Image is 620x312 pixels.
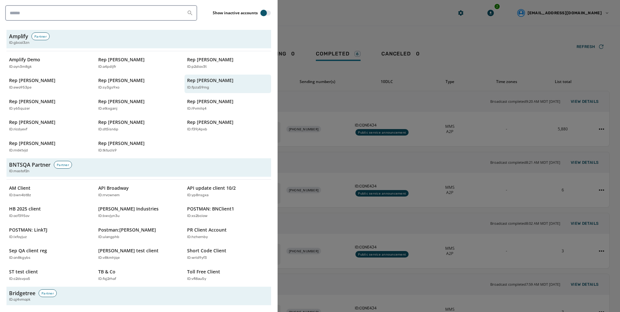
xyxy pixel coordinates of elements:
p: POSTMAN: LinkTJ [9,227,47,233]
button: Rep [PERSON_NAME]ID:etkxganj [96,96,182,114]
p: ID: rn6ktvjd [9,148,28,153]
p: ID: on8kgybs [9,255,30,261]
button: Amplify DemoID:oyn3m8gk [6,54,93,72]
p: ID: etkxganj [98,106,117,112]
p: ID: ricdyevf [9,127,27,132]
p: ID: ewo953pe [9,85,31,90]
p: ID: wrid9yf3 [187,255,207,261]
p: ID: lxfoyjuz [9,234,27,240]
button: Rep [PERSON_NAME]ID:tktucls9 [96,138,182,156]
p: ID: bwn4bt8z [9,193,31,198]
p: Postman:[PERSON_NAME] [98,227,156,233]
p: Sep QA client reg [9,247,47,254]
p: Rep [PERSON_NAME] [98,98,145,105]
p: ID: oyn3m8gk [9,64,32,70]
div: Partner [54,161,72,169]
button: BNTSQA PartnerPartnerID:mastof2n [6,158,271,177]
button: Rep [PERSON_NAME]ID:ewo953pe [6,75,93,93]
p: Rep [PERSON_NAME] [187,119,233,126]
label: Show inactive accounts [213,10,258,16]
button: Rep [PERSON_NAME]ID:rn6ktvjd [6,138,93,156]
p: Rep [PERSON_NAME] [9,77,55,84]
p: AM Client [9,185,30,191]
p: ID: ulangphb [98,234,119,240]
button: POSTMAN: LinkTJID:lxfoyjuz [6,224,93,243]
button: Sep QA client regID:on8kgybs [6,245,93,263]
button: Rep [PERSON_NAME]ID:sy3gs9xo [96,75,182,93]
button: Rep [PERSON_NAME]ID:ricdyevf [6,116,93,135]
p: Rep [PERSON_NAME] [98,119,145,126]
button: Rep [PERSON_NAME]ID:f39j4pxb [185,116,271,135]
p: ST test client [9,269,38,275]
button: [PERSON_NAME] test clientID:v8kmhjqe [96,245,182,263]
h3: Bridgetree [9,289,35,297]
p: ID: p2diov3t [187,64,207,70]
p: ID: v8kmhjqe [98,255,120,261]
p: ID: tktucls9 [98,148,117,153]
span: ID: mastof2n [9,169,30,174]
p: ID: yp8nsgxa [187,193,209,198]
p: TB & Co [98,269,115,275]
button: AM ClientID:bwn4bt8z [6,182,93,201]
button: [PERSON_NAME] IndustriesID:bwvjyn3u [96,203,182,222]
p: ID: vfi8au5y [187,276,206,282]
p: POSTMAN: BNClient1 [187,206,234,212]
p: ID: c2dsvpo5 [9,276,30,282]
div: Partner [39,289,57,297]
span: ID: qj4vmopk [9,297,30,303]
button: AmplifyPartnerID:gbcoi3zn [6,30,271,48]
button: Toll Free ClientID:vfi8au5y [185,266,271,284]
p: ID: ocf395ov [9,213,30,219]
p: ID: fpza59mg [187,85,209,90]
p: ID: bwvjyn3u [98,213,120,219]
p: HB 2025 client [9,206,41,212]
button: Rep [PERSON_NAME]ID:a4pdijfr [96,54,182,72]
p: ID: fqj2rhaf [98,276,116,282]
p: ID: xs2bciow [187,213,208,219]
button: HB 2025 clientID:ocf395ov [6,203,93,222]
p: [PERSON_NAME] Industries [98,206,159,212]
h3: BNTSQA Partner [9,161,51,169]
p: ID: a4pdijfr [98,64,116,70]
p: [PERSON_NAME] test client [98,247,159,254]
p: ID: rrvcwnem [98,193,120,198]
button: TB & CoID:fqj2rhaf [96,266,182,284]
p: PR Client Account [187,227,227,233]
p: Rep [PERSON_NAME] [9,98,55,105]
p: ID: hzhernby [187,234,208,240]
p: Rep [PERSON_NAME] [9,140,55,147]
p: ID: dt5isn6p [98,127,118,132]
p: Amplify Demo [9,56,40,63]
button: Short Code ClientID:wrid9yf3 [185,245,271,263]
button: Rep [PERSON_NAME]ID:i9vmilq4 [185,96,271,114]
p: Rep [PERSON_NAME] [98,77,145,84]
p: ID: y65quzer [9,106,30,112]
button: Rep [PERSON_NAME]ID:dt5isn6p [96,116,182,135]
p: ID: f39j4pxb [187,127,207,132]
button: Rep [PERSON_NAME]ID:y65quzer [6,96,93,114]
button: Rep [PERSON_NAME]ID:fpza59mg [185,75,271,93]
p: API update client 10/2 [187,185,236,191]
button: POSTMAN: BNClient1ID:xs2bciow [185,203,271,222]
p: ID: sy3gs9xo [98,85,119,90]
p: ID: i9vmilq4 [187,106,207,112]
p: Rep [PERSON_NAME] [187,56,233,63]
p: API Broadway [98,185,129,191]
p: Toll Free Client [187,269,220,275]
button: PR Client AccountID:hzhernby [185,224,271,243]
p: Rep [PERSON_NAME] [187,98,233,105]
div: Partner [31,32,50,40]
button: Rep [PERSON_NAME]ID:p2diov3t [185,54,271,72]
button: API BroadwayID:rrvcwnem [96,182,182,201]
p: Rep [PERSON_NAME] [98,140,145,147]
p: Rep [PERSON_NAME] [187,77,233,84]
button: ST test clientID:c2dsvpo5 [6,266,93,284]
p: Short Code Client [187,247,226,254]
button: API update client 10/2ID:yp8nsgxa [185,182,271,201]
button: BridgetreePartnerID:qj4vmopk [6,287,271,305]
h3: Amplify [9,32,28,40]
span: ID: gbcoi3zn [9,40,30,46]
p: Rep [PERSON_NAME] [98,56,145,63]
p: Rep [PERSON_NAME] [9,119,55,126]
button: Postman:[PERSON_NAME]ID:ulangphb [96,224,182,243]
